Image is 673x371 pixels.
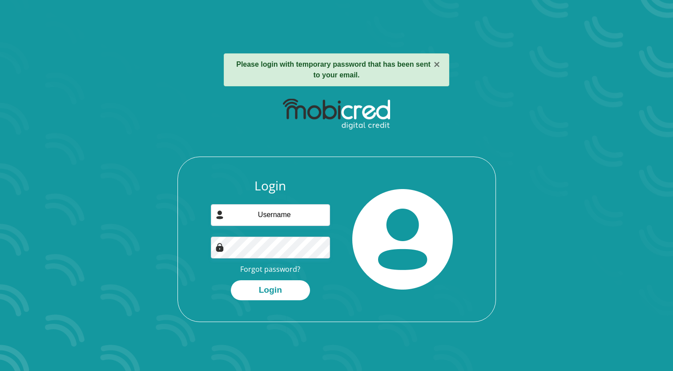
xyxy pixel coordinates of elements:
[211,178,330,194] h3: Login
[215,210,224,219] img: user-icon image
[211,204,330,226] input: Username
[240,264,300,274] a: Forgot password?
[283,99,390,130] img: mobicred logo
[434,59,440,70] button: ×
[236,60,431,79] strong: Please login with temporary password that has been sent to your email.
[215,243,224,252] img: Image
[231,280,310,300] button: Login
